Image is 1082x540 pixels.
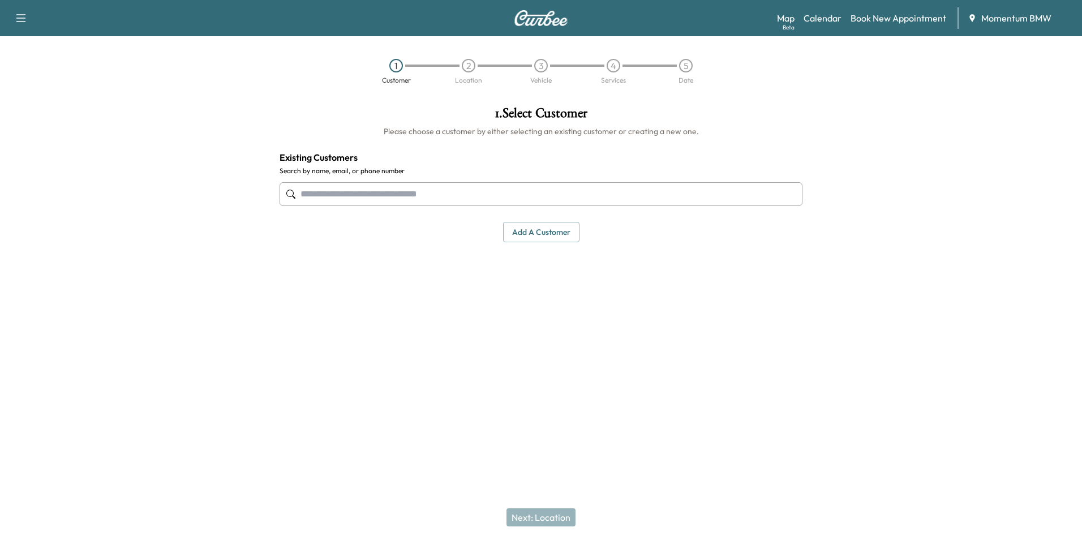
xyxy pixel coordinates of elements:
div: 1 [389,59,403,72]
label: Search by name, email, or phone number [280,166,802,175]
img: Curbee Logo [514,10,568,26]
span: Momentum BMW [981,11,1051,25]
div: 5 [679,59,693,72]
a: Calendar [804,11,841,25]
div: 3 [534,59,548,72]
h6: Please choose a customer by either selecting an existing customer or creating a new one. [280,126,802,137]
div: Customer [382,77,411,84]
div: 2 [462,59,475,72]
h4: Existing Customers [280,151,802,164]
div: Date [679,77,693,84]
div: Vehicle [530,77,552,84]
a: MapBeta [777,11,795,25]
a: Book New Appointment [851,11,946,25]
h1: 1 . Select Customer [280,106,802,126]
div: Location [455,77,482,84]
button: Add a customer [503,222,579,243]
div: Beta [783,23,795,32]
div: 4 [607,59,620,72]
div: Services [601,77,626,84]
